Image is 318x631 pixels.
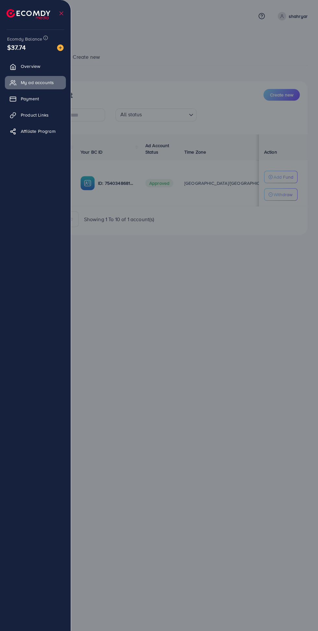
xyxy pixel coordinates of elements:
[5,60,66,73] a: Overview
[6,39,27,56] span: $37.74
[21,79,54,86] span: My ad accounts
[290,602,313,626] iframe: Chat
[5,76,66,89] a: My ad accounts
[21,63,40,69] span: Overview
[5,92,66,105] a: Payment
[6,9,50,19] img: logo
[21,128,55,134] span: Affiliate Program
[21,95,39,102] span: Payment
[5,125,66,138] a: Affiliate Program
[7,36,42,42] span: Ecomdy Balance
[21,112,49,118] span: Product Links
[5,108,66,121] a: Product Links
[57,44,64,51] img: image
